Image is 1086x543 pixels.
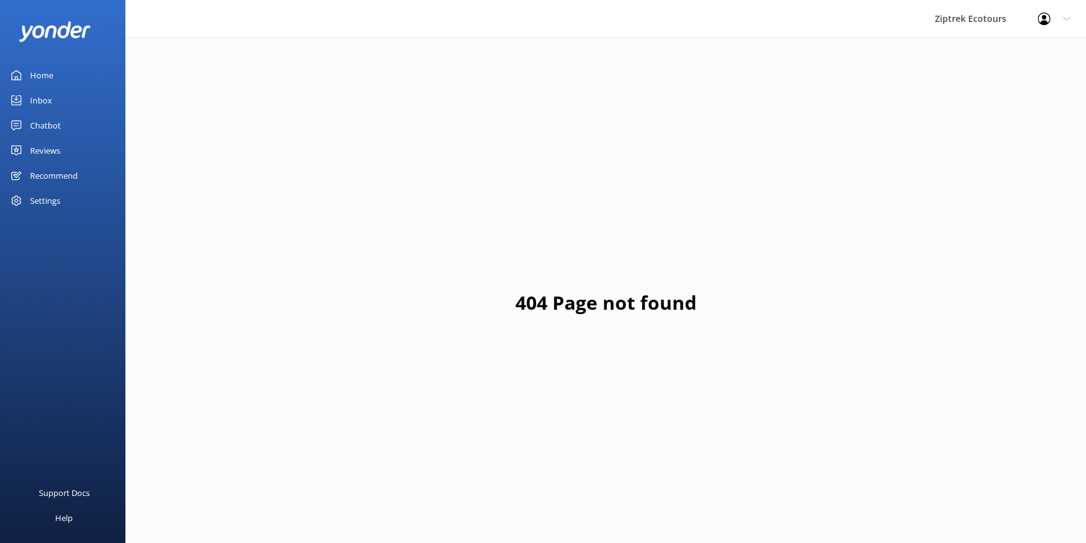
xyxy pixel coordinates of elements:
[30,138,60,163] div: Reviews
[19,21,91,42] img: yonder-white-logo.png
[30,88,52,113] div: Inbox
[39,480,90,505] div: Support Docs
[515,288,697,318] h1: 404 Page not found
[30,188,60,213] div: Settings
[30,163,78,188] div: Recommend
[30,63,53,88] div: Home
[55,505,73,530] div: Help
[30,113,61,138] div: Chatbot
